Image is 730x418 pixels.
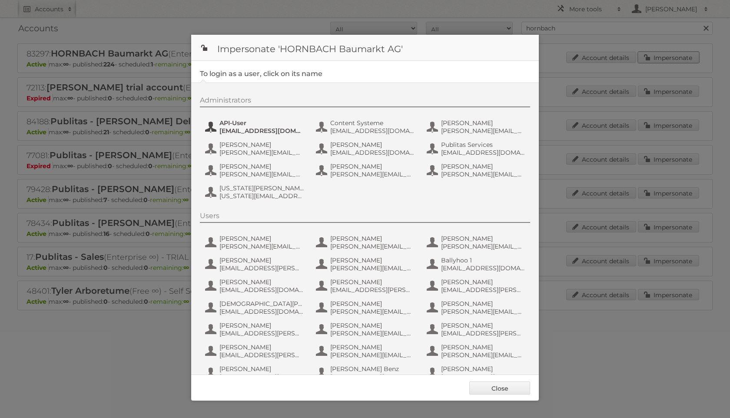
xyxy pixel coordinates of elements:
[219,256,304,264] span: [PERSON_NAME]
[204,277,306,295] button: [PERSON_NAME] [EMAIL_ADDRESS][DOMAIN_NAME]
[426,321,528,338] button: [PERSON_NAME] [EMAIL_ADDRESS][PERSON_NAME][PERSON_NAME][DOMAIN_NAME]
[330,351,415,359] span: [PERSON_NAME][EMAIL_ADDRESS][PERSON_NAME][DOMAIN_NAME]
[315,364,417,382] button: [PERSON_NAME] Benz [PERSON_NAME][EMAIL_ADDRESS][DOMAIN_NAME]
[219,242,304,250] span: [PERSON_NAME][EMAIL_ADDRESS][DOMAIN_NAME]
[219,264,304,272] span: [EMAIL_ADDRESS][PERSON_NAME][PERSON_NAME][DOMAIN_NAME]
[330,373,415,381] span: [PERSON_NAME][EMAIL_ADDRESS][DOMAIN_NAME]
[204,118,306,136] button: API-User [EMAIL_ADDRESS][DOMAIN_NAME]
[219,286,304,294] span: [EMAIL_ADDRESS][DOMAIN_NAME]
[330,308,415,315] span: [PERSON_NAME][EMAIL_ADDRESS][DOMAIN_NAME]
[441,242,525,250] span: [PERSON_NAME][EMAIL_ADDRESS][PERSON_NAME][DOMAIN_NAME]
[441,170,525,178] span: [PERSON_NAME][EMAIL_ADDRESS][PERSON_NAME][PERSON_NAME][DOMAIN_NAME]
[441,119,525,127] span: [PERSON_NAME]
[204,364,306,382] button: [PERSON_NAME] [EMAIL_ADDRESS][DOMAIN_NAME]
[204,162,306,179] button: [PERSON_NAME] [PERSON_NAME][EMAIL_ADDRESS][PERSON_NAME][PERSON_NAME][DOMAIN_NAME]
[200,212,530,223] div: Users
[441,343,525,351] span: [PERSON_NAME]
[204,299,306,316] button: [DEMOGRAPHIC_DATA][PERSON_NAME] [EMAIL_ADDRESS][DOMAIN_NAME]
[441,127,525,135] span: [PERSON_NAME][EMAIL_ADDRESS][PERSON_NAME][DOMAIN_NAME]
[426,277,528,295] button: [PERSON_NAME] [EMAIL_ADDRESS][PERSON_NAME][PERSON_NAME][DOMAIN_NAME]
[441,264,525,272] span: [EMAIL_ADDRESS][DOMAIN_NAME]
[219,278,304,286] span: [PERSON_NAME]
[315,140,417,157] button: [PERSON_NAME] [EMAIL_ADDRESS][DOMAIN_NAME]
[219,351,304,359] span: [EMAIL_ADDRESS][PERSON_NAME][PERSON_NAME][DOMAIN_NAME]
[204,321,306,338] button: [PERSON_NAME] [EMAIL_ADDRESS][PERSON_NAME][PERSON_NAME][DOMAIN_NAME]
[219,192,304,200] span: [US_STATE][EMAIL_ADDRESS][DOMAIN_NAME]
[204,234,306,251] button: [PERSON_NAME] [PERSON_NAME][EMAIL_ADDRESS][DOMAIN_NAME]
[330,170,415,178] span: [PERSON_NAME][EMAIL_ADDRESS][DOMAIN_NAME]
[315,321,417,338] button: [PERSON_NAME] [PERSON_NAME][EMAIL_ADDRESS][DOMAIN_NAME]
[219,163,304,170] span: [PERSON_NAME]
[441,278,525,286] span: [PERSON_NAME]
[315,277,417,295] button: [PERSON_NAME] [EMAIL_ADDRESS][PERSON_NAME][PERSON_NAME][DOMAIN_NAME]
[330,256,415,264] span: [PERSON_NAME]
[426,118,528,136] button: [PERSON_NAME] [PERSON_NAME][EMAIL_ADDRESS][PERSON_NAME][DOMAIN_NAME]
[441,149,525,156] span: [EMAIL_ADDRESS][DOMAIN_NAME]
[330,163,415,170] span: [PERSON_NAME]
[441,373,525,381] span: [PERSON_NAME][EMAIL_ADDRESS][PERSON_NAME][PERSON_NAME][DOMAIN_NAME]
[441,256,525,264] span: Ballyhoo 1
[219,373,304,381] span: [EMAIL_ADDRESS][DOMAIN_NAME]
[330,343,415,351] span: [PERSON_NAME]
[441,141,525,149] span: Publitas Services
[219,322,304,329] span: [PERSON_NAME]
[219,300,304,308] span: [DEMOGRAPHIC_DATA][PERSON_NAME]
[315,118,417,136] button: Content Systeme [EMAIL_ADDRESS][DOMAIN_NAME]
[469,382,530,395] a: Close
[219,127,304,135] span: [EMAIL_ADDRESS][DOMAIN_NAME]
[330,300,415,308] span: [PERSON_NAME]
[426,234,528,251] button: [PERSON_NAME] [PERSON_NAME][EMAIL_ADDRESS][PERSON_NAME][DOMAIN_NAME]
[426,255,528,273] button: Ballyhoo 1 [EMAIL_ADDRESS][DOMAIN_NAME]
[441,351,525,359] span: [PERSON_NAME][EMAIL_ADDRESS][PERSON_NAME][DOMAIN_NAME]
[204,342,306,360] button: [PERSON_NAME] [EMAIL_ADDRESS][PERSON_NAME][PERSON_NAME][DOMAIN_NAME]
[330,149,415,156] span: [EMAIL_ADDRESS][DOMAIN_NAME]
[219,235,304,242] span: [PERSON_NAME]
[219,343,304,351] span: [PERSON_NAME]
[200,96,530,107] div: Administrators
[219,170,304,178] span: [PERSON_NAME][EMAIL_ADDRESS][PERSON_NAME][PERSON_NAME][DOMAIN_NAME]
[441,163,525,170] span: [PERSON_NAME]
[426,140,528,157] button: Publitas Services [EMAIL_ADDRESS][DOMAIN_NAME]
[441,308,525,315] span: [PERSON_NAME][EMAIL_ADDRESS][PERSON_NAME][PERSON_NAME][DOMAIN_NAME]
[330,278,415,286] span: [PERSON_NAME]
[441,286,525,294] span: [EMAIL_ADDRESS][PERSON_NAME][PERSON_NAME][DOMAIN_NAME]
[426,364,528,382] button: [PERSON_NAME] [PERSON_NAME][EMAIL_ADDRESS][PERSON_NAME][PERSON_NAME][DOMAIN_NAME]
[191,35,539,61] h1: Impersonate 'HORNBACH Baumarkt AG'
[219,329,304,337] span: [EMAIL_ADDRESS][PERSON_NAME][PERSON_NAME][DOMAIN_NAME]
[204,183,306,201] button: [US_STATE][PERSON_NAME] [US_STATE][EMAIL_ADDRESS][DOMAIN_NAME]
[219,119,304,127] span: API-User
[204,140,306,157] button: [PERSON_NAME] [PERSON_NAME][EMAIL_ADDRESS][DOMAIN_NAME]
[330,119,415,127] span: Content Systeme
[441,365,525,373] span: [PERSON_NAME]
[330,264,415,272] span: [PERSON_NAME][EMAIL_ADDRESS][PERSON_NAME][DOMAIN_NAME]
[441,322,525,329] span: [PERSON_NAME]
[315,299,417,316] button: [PERSON_NAME] [PERSON_NAME][EMAIL_ADDRESS][DOMAIN_NAME]
[315,342,417,360] button: [PERSON_NAME] [PERSON_NAME][EMAIL_ADDRESS][PERSON_NAME][DOMAIN_NAME]
[330,242,415,250] span: [PERSON_NAME][EMAIL_ADDRESS][DOMAIN_NAME]
[426,162,528,179] button: [PERSON_NAME] [PERSON_NAME][EMAIL_ADDRESS][PERSON_NAME][PERSON_NAME][DOMAIN_NAME]
[204,255,306,273] button: [PERSON_NAME] [EMAIL_ADDRESS][PERSON_NAME][PERSON_NAME][DOMAIN_NAME]
[219,149,304,156] span: [PERSON_NAME][EMAIL_ADDRESS][DOMAIN_NAME]
[315,234,417,251] button: [PERSON_NAME] [PERSON_NAME][EMAIL_ADDRESS][DOMAIN_NAME]
[441,329,525,337] span: [EMAIL_ADDRESS][PERSON_NAME][PERSON_NAME][DOMAIN_NAME]
[219,141,304,149] span: [PERSON_NAME]
[219,308,304,315] span: [EMAIL_ADDRESS][DOMAIN_NAME]
[315,162,417,179] button: [PERSON_NAME] [PERSON_NAME][EMAIL_ADDRESS][DOMAIN_NAME]
[330,365,415,373] span: [PERSON_NAME] Benz
[426,299,528,316] button: [PERSON_NAME] [PERSON_NAME][EMAIL_ADDRESS][PERSON_NAME][PERSON_NAME][DOMAIN_NAME]
[441,300,525,308] span: [PERSON_NAME]
[426,342,528,360] button: [PERSON_NAME] [PERSON_NAME][EMAIL_ADDRESS][PERSON_NAME][DOMAIN_NAME]
[315,255,417,273] button: [PERSON_NAME] [PERSON_NAME][EMAIL_ADDRESS][PERSON_NAME][DOMAIN_NAME]
[330,286,415,294] span: [EMAIL_ADDRESS][PERSON_NAME][PERSON_NAME][DOMAIN_NAME]
[330,141,415,149] span: [PERSON_NAME]
[330,329,415,337] span: [PERSON_NAME][EMAIL_ADDRESS][DOMAIN_NAME]
[330,235,415,242] span: [PERSON_NAME]
[441,235,525,242] span: [PERSON_NAME]
[219,184,304,192] span: [US_STATE][PERSON_NAME]
[200,70,322,78] legend: To login as a user, click on its name
[330,127,415,135] span: [EMAIL_ADDRESS][DOMAIN_NAME]
[330,322,415,329] span: [PERSON_NAME]
[219,365,304,373] span: [PERSON_NAME]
